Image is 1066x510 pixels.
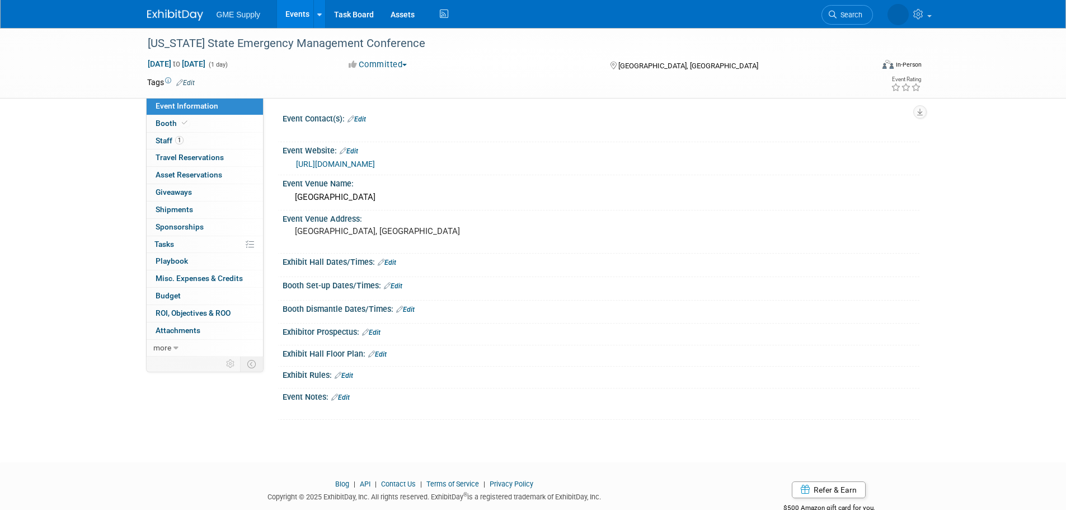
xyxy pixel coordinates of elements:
[147,10,203,21] img: ExhibitDay
[156,326,200,335] span: Attachments
[176,79,195,87] a: Edit
[821,5,873,25] a: Search
[147,77,195,88] td: Tags
[147,489,722,502] div: Copyright © 2025 ExhibitDay, Inc. All rights reserved. ExhibitDay is a registered trademark of Ex...
[490,480,533,488] a: Privacy Policy
[335,372,353,380] a: Edit
[283,254,919,268] div: Exhibit Hall Dates/Times:
[147,133,263,149] a: Staff1
[156,119,190,128] span: Booth
[378,259,396,266] a: Edit
[147,98,263,115] a: Event Information
[381,480,416,488] a: Contact Us
[792,481,866,498] a: Refer & Earn
[362,329,381,336] a: Edit
[360,480,370,488] a: API
[171,59,182,68] span: to
[340,147,358,155] a: Edit
[283,277,919,292] div: Booth Set-up Dates/Times:
[283,142,919,157] div: Event Website:
[283,110,919,125] div: Event Contact(s):
[144,34,856,54] div: [US_STATE] State Emergency Management Conference
[147,236,263,253] a: Tasks
[283,210,919,224] div: Event Venue Address:
[283,367,919,381] div: Exhibit Rules:
[283,301,919,315] div: Booth Dismantle Dates/Times:
[147,253,263,270] a: Playbook
[891,77,921,82] div: Event Rating
[147,340,263,357] a: more
[156,153,224,162] span: Travel Reservations
[147,305,263,322] a: ROI, Objectives & ROO
[618,62,758,70] span: [GEOGRAPHIC_DATA], [GEOGRAPHIC_DATA]
[208,61,228,68] span: (1 day)
[182,120,187,126] i: Booth reservation complete
[147,184,263,201] a: Giveaways
[283,175,919,189] div: Event Venue Name:
[147,288,263,305] a: Budget
[426,480,479,488] a: Terms of Service
[481,480,488,488] span: |
[283,345,919,360] div: Exhibit Hall Floor Plan:
[335,480,349,488] a: Blog
[156,136,184,145] span: Staff
[147,59,206,69] span: [DATE] [DATE]
[283,324,919,338] div: Exhibitor Prospectus:
[156,274,243,283] span: Misc. Expenses & Credits
[147,322,263,339] a: Attachments
[368,350,387,358] a: Edit
[807,58,922,75] div: Event Format
[175,136,184,144] span: 1
[156,170,222,179] span: Asset Reservations
[384,282,402,290] a: Edit
[147,202,263,218] a: Shipments
[221,357,241,371] td: Personalize Event Tab Strip
[217,10,261,19] span: GME Supply
[156,188,192,196] span: Giveaways
[296,160,375,169] a: [URL][DOMAIN_NAME]
[240,357,263,371] td: Toggle Event Tabs
[153,343,171,352] span: more
[291,189,911,206] div: [GEOGRAPHIC_DATA]
[882,60,894,69] img: Format-Inperson.png
[295,226,536,236] pre: [GEOGRAPHIC_DATA], [GEOGRAPHIC_DATA]
[347,115,366,123] a: Edit
[147,270,263,287] a: Misc. Expenses & Credits
[283,389,919,403] div: Event Notes:
[372,480,379,488] span: |
[156,101,218,110] span: Event Information
[331,394,350,401] a: Edit
[345,59,411,71] button: Committed
[156,205,193,214] span: Shipments
[147,219,263,236] a: Sponsorships
[895,60,922,69] div: In-Person
[147,167,263,184] a: Asset Reservations
[156,256,188,265] span: Playbook
[156,222,204,231] span: Sponsorships
[396,306,415,314] a: Edit
[837,11,862,19] span: Search
[351,480,358,488] span: |
[887,4,909,25] img: Amanda Riley
[154,240,174,249] span: Tasks
[463,492,467,498] sup: ®
[147,115,263,132] a: Booth
[417,480,425,488] span: |
[147,149,263,166] a: Travel Reservations
[156,291,181,300] span: Budget
[156,308,231,317] span: ROI, Objectives & ROO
